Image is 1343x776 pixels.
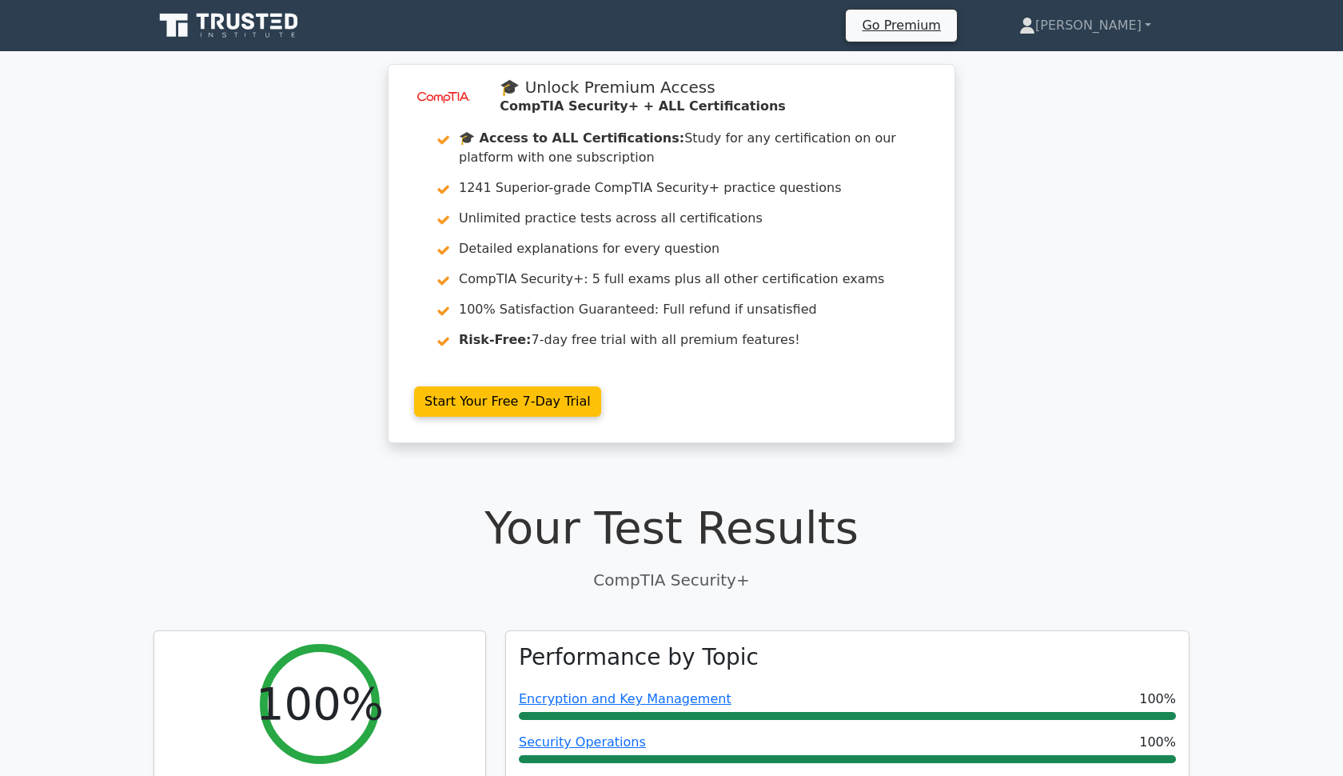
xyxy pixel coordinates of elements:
a: Security Operations [519,734,646,750]
a: [PERSON_NAME] [981,10,1190,42]
a: Encryption and Key Management [519,691,731,706]
span: 100% [1139,733,1176,752]
a: Go Premium [852,14,950,36]
h1: Your Test Results [153,501,1190,554]
h3: Performance by Topic [519,644,759,671]
h2: 100% [256,677,384,730]
p: CompTIA Security+ [153,568,1190,592]
a: Start Your Free 7-Day Trial [414,386,601,417]
span: 100% [1139,690,1176,709]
